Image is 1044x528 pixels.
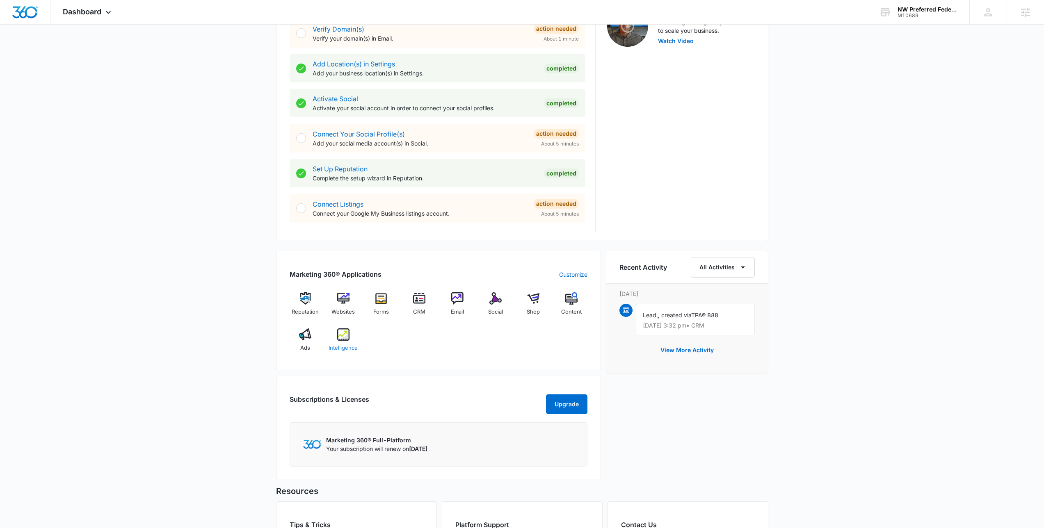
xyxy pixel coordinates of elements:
p: [DATE] [619,289,755,298]
a: Activate Social [313,95,358,103]
h6: Recent Activity [619,262,667,272]
div: Completed [544,64,579,73]
span: Dashboard [63,7,101,16]
a: Connect Listings [313,200,363,208]
a: Forms [366,292,397,322]
p: Marketing 360® Full-Platform [326,436,427,444]
p: Complete the setup wizard in Reputation. [313,174,537,182]
p: Add your business location(s) in Settings. [313,69,537,77]
span: Email [451,308,464,316]
p: Add your social media account(s) in Social. [313,139,527,148]
span: Shop [527,308,540,316]
div: Action Needed [534,199,579,209]
a: Add Location(s) in Settings [313,60,395,68]
span: About 5 minutes [541,140,579,148]
span: Forms [373,308,389,316]
a: Verify Domain(s) [313,25,364,33]
div: account name [898,6,957,13]
span: , created via [658,312,691,319]
a: Ads [290,328,321,358]
a: Intelligence [327,328,359,358]
div: Action Needed [534,24,579,34]
a: Shop [518,292,549,322]
a: Email [442,292,473,322]
div: account id [898,13,957,18]
a: Connect Your Social Profile(s) [313,130,405,138]
button: Watch Video [658,38,694,44]
img: Intro Video [607,6,648,47]
span: About 1 minute [544,35,579,43]
a: Set Up Reputation [313,165,368,173]
p: Connect your Google My Business listings account. [313,209,527,218]
span: Social [488,308,503,316]
p: Verify your domain(s) in Email. [313,34,527,43]
img: Marketing 360 Logo [303,440,321,448]
a: Social [480,292,511,322]
div: Action Needed [534,129,579,139]
a: Reputation [290,292,321,322]
div: Completed [544,168,579,178]
span: Content [561,308,582,316]
p: [DATE] 3:32 pm • CRM [643,323,748,328]
span: Intelligence [329,344,358,352]
span: Websites [331,308,355,316]
div: Completed [544,98,579,108]
h2: Subscriptions & Licenses [290,394,369,411]
button: View More Activity [652,340,722,360]
h5: Resources [276,485,768,497]
p: Your subscription will renew on [326,444,427,453]
span: About 5 minutes [541,210,579,218]
button: All Activities [691,257,755,278]
button: Upgrade [546,394,587,414]
span: Ads [300,344,310,352]
h2: Marketing 360® Applications [290,269,382,279]
a: Customize [559,270,587,279]
a: Websites [327,292,359,322]
a: CRM [404,292,435,322]
a: Content [556,292,587,322]
span: Lead, [643,312,658,319]
span: CRM [413,308,425,316]
p: Activate your social account in order to connect your social profiles. [313,104,537,112]
span: [DATE] [409,445,427,452]
p: Marketing 360® gives you the tools to scale your business. [658,18,755,35]
span: TPA® 888 [691,312,718,319]
span: Reputation [292,308,319,316]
